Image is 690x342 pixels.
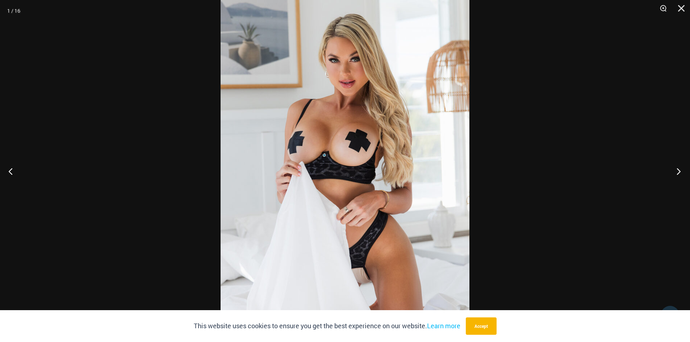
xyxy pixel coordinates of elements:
[7,5,20,16] div: 1 / 16
[427,321,460,330] a: Learn more
[194,321,460,332] p: This website uses cookies to ensure you get the best experience on our website.
[466,317,497,335] button: Accept
[663,153,690,189] button: Next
